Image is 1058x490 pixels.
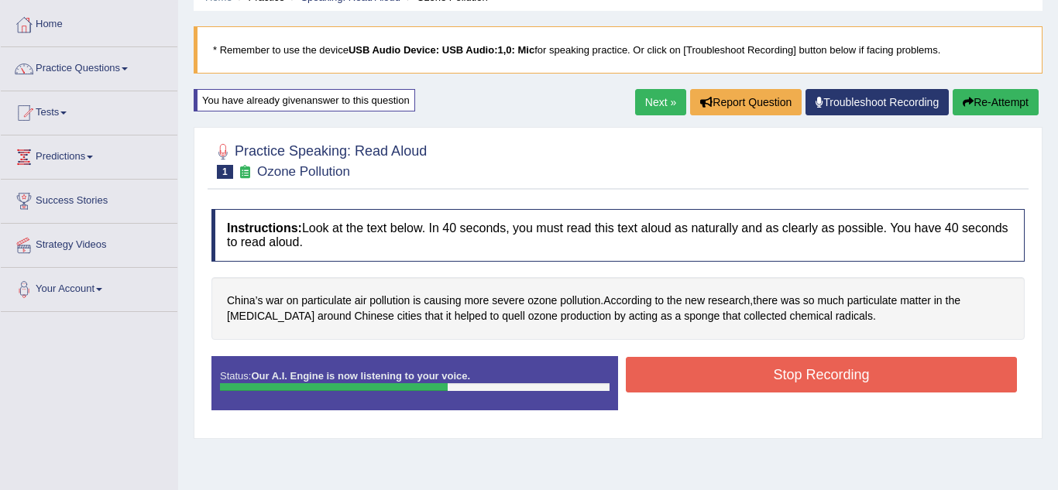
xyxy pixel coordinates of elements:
[528,308,558,324] span: Click to see word definition
[934,293,943,309] span: Click to see word definition
[349,44,534,56] b: USB Audio Device: USB Audio:1,0: Mic
[413,293,421,309] span: Click to see word definition
[257,164,350,179] small: Ozone Pollution
[781,293,800,309] span: Click to see word definition
[211,277,1025,340] div: . , .
[251,370,470,382] strong: Our A.I. Engine is now listening to your voice.
[1,3,177,42] a: Home
[217,165,233,179] span: 1
[425,308,443,324] span: Click to see word definition
[1,91,177,130] a: Tests
[397,308,422,324] span: Click to see word definition
[685,293,705,309] span: Click to see word definition
[626,357,1017,392] button: Stop Recording
[847,293,898,309] span: Click to see word definition
[836,308,873,324] span: Click to see word definition
[753,293,778,309] span: Click to see word definition
[946,293,960,309] span: Click to see word definition
[211,356,618,410] div: Status:
[1,135,177,174] a: Predictions
[266,293,283,309] span: Click to see word definition
[635,89,686,115] a: Next »
[424,293,461,309] span: Click to see word definition
[446,308,452,324] span: Click to see word definition
[654,293,664,309] span: Click to see word definition
[561,308,611,324] span: Click to see word definition
[194,26,1043,74] blockquote: * Remember to use the device for speaking practice. Or click on [Troubleshoot Recording] button b...
[803,293,815,309] span: Click to see word definition
[490,308,500,324] span: Click to see word definition
[818,293,844,309] span: Click to see word definition
[211,140,427,179] h2: Practice Speaking: Read Aloud
[1,268,177,307] a: Your Account
[614,308,626,324] span: Click to see word definition
[464,293,489,309] span: Click to see word definition
[227,221,302,235] b: Instructions:
[661,308,672,324] span: Click to see word definition
[603,293,651,309] span: Click to see word definition
[237,165,253,180] small: Exam occurring question
[744,308,786,324] span: Click to see word definition
[900,293,931,309] span: Click to see word definition
[953,89,1039,115] button: Re-Attempt
[1,224,177,262] a: Strategy Videos
[708,293,750,309] span: Click to see word definition
[194,89,415,111] div: You have already given answer to this question
[227,293,263,309] span: Click to see word definition
[492,293,524,309] span: Click to see word definition
[690,89,802,115] button: Report Question
[355,293,367,309] span: Click to see word definition
[723,308,740,324] span: Click to see word definition
[527,293,557,309] span: Click to see word definition
[560,293,600,309] span: Click to see word definition
[369,293,410,309] span: Click to see word definition
[455,308,487,324] span: Click to see word definition
[790,308,833,324] span: Click to see word definition
[301,293,352,309] span: Click to see word definition
[287,293,299,309] span: Click to see word definition
[1,47,177,86] a: Practice Questions
[318,308,352,324] span: Click to see word definition
[502,308,525,324] span: Click to see word definition
[806,89,949,115] a: Troubleshoot Recording
[211,209,1025,261] h4: Look at the text below. In 40 seconds, you must read this text aloud as naturally and as clearly ...
[1,180,177,218] a: Success Stories
[227,308,314,324] span: Click to see word definition
[354,308,393,324] span: Click to see word definition
[675,308,682,324] span: Click to see word definition
[629,308,658,324] span: Click to see word definition
[667,293,682,309] span: Click to see word definition
[684,308,720,324] span: Click to see word definition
